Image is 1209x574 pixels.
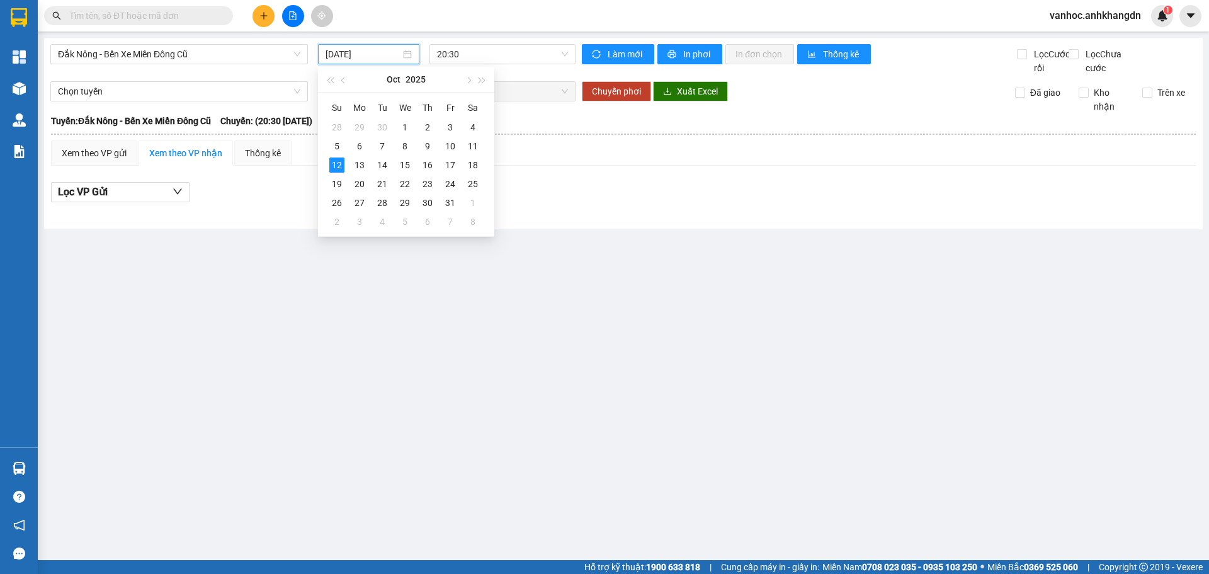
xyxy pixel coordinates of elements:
[387,67,400,92] button: Oct
[329,176,344,192] div: 19
[420,120,435,135] div: 2
[311,5,333,27] button: aim
[416,118,439,137] td: 2025-10-02
[394,193,416,212] td: 2025-10-29
[443,214,458,229] div: 7
[1087,560,1089,574] span: |
[1040,8,1151,23] span: vanhoc.anhkhangdn
[823,47,861,61] span: Thống kê
[371,175,394,193] td: 2025-10-21
[807,50,818,60] span: bar-chart
[352,195,367,210] div: 27
[326,137,348,156] td: 2025-10-05
[987,560,1078,574] span: Miền Bắc
[69,9,218,23] input: Tìm tên, số ĐT hoặc mã đơn
[657,44,722,64] button: printerIn phơi
[416,156,439,175] td: 2025-10-16
[465,158,480,173] div: 18
[1179,5,1201,27] button: caret-down
[683,47,712,61] span: In phơi
[375,195,390,210] div: 28
[437,45,568,64] span: 20:30
[352,214,367,229] div: 3
[394,156,416,175] td: 2025-10-15
[1166,6,1170,14] span: 1
[371,193,394,212] td: 2025-10-28
[420,214,435,229] div: 6
[462,212,484,231] td: 2025-11-08
[352,120,367,135] div: 29
[584,560,700,574] span: Hỗ trợ kỹ thuật:
[352,158,367,173] div: 13
[797,44,871,64] button: bar-chartThống kê
[329,214,344,229] div: 2
[862,562,977,572] strong: 0708 023 035 - 0935 103 250
[394,212,416,231] td: 2025-11-05
[465,214,480,229] div: 8
[443,176,458,192] div: 24
[592,50,603,60] span: sync
[465,139,480,154] div: 11
[58,45,300,64] span: Đắk Nông - Bến Xe Miền Đông Cũ
[416,212,439,231] td: 2025-11-06
[416,98,439,118] th: Th
[58,82,300,101] span: Chọn tuyến
[725,44,794,64] button: In đơn chọn
[51,182,190,202] button: Lọc VP Gửi
[13,462,26,475] img: warehouse-icon
[394,175,416,193] td: 2025-10-22
[13,519,25,531] span: notification
[462,98,484,118] th: Sa
[326,98,348,118] th: Su
[13,113,26,127] img: warehouse-icon
[326,47,400,61] input: 12/10/2025
[371,156,394,175] td: 2025-10-14
[326,212,348,231] td: 2025-11-02
[13,82,26,95] img: warehouse-icon
[1164,6,1172,14] sup: 1
[348,98,371,118] th: Mo
[721,560,819,574] span: Cung cấp máy in - giấy in:
[653,81,728,101] button: downloadXuất Excel
[51,116,211,126] b: Tuyến: Đắk Nông - Bến Xe Miền Đông Cũ
[420,158,435,173] div: 16
[462,175,484,193] td: 2025-10-25
[582,81,651,101] button: Chuyển phơi
[439,118,462,137] td: 2025-10-03
[326,175,348,193] td: 2025-10-19
[397,120,412,135] div: 1
[13,145,26,158] img: solution-icon
[348,193,371,212] td: 2025-10-27
[329,120,344,135] div: 28
[13,548,25,560] span: message
[397,195,412,210] div: 29
[608,47,644,61] span: Làm mới
[397,176,412,192] div: 22
[326,193,348,212] td: 2025-10-26
[173,187,183,197] span: down
[11,8,27,27] img: logo-vxr
[62,146,127,160] div: Xem theo VP gửi
[1139,563,1148,571] span: copyright
[443,195,458,210] div: 31
[317,11,326,20] span: aim
[437,82,568,101] span: Chọn chuyến
[375,158,390,173] div: 14
[416,175,439,193] td: 2025-10-23
[348,118,371,137] td: 2025-09-29
[980,565,984,570] span: ⚪️
[1029,47,1072,75] span: Lọc Cước rồi
[371,212,394,231] td: 2025-11-04
[439,156,462,175] td: 2025-10-17
[667,50,678,60] span: printer
[52,11,61,20] span: search
[462,193,484,212] td: 2025-11-01
[439,137,462,156] td: 2025-10-10
[397,214,412,229] div: 5
[443,139,458,154] div: 10
[288,11,297,20] span: file-add
[375,139,390,154] div: 7
[443,120,458,135] div: 3
[462,156,484,175] td: 2025-10-18
[1024,562,1078,572] strong: 0369 525 060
